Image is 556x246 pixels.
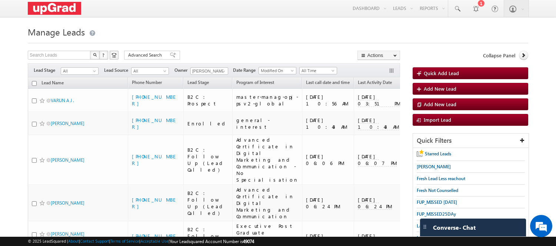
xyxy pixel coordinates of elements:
[417,223,466,229] span: Last Active Activity Leads
[131,68,167,74] span: All
[424,85,456,92] span: Add New Lead
[358,196,392,210] span: [DATE] 06:24 PM
[132,153,177,166] a: [PHONE_NUMBER]
[306,80,350,85] span: Last call date and time
[187,94,229,107] div: B2C : Prospect
[417,211,456,217] span: FUP_MISSED25DAy
[184,78,213,88] a: Lead Stage
[417,188,458,193] span: Fresh Not Counselled
[306,233,350,246] div: [DATE] 05:54 PM
[425,151,451,156] span: Starred Leads
[357,51,400,60] button: Actions
[299,67,337,74] a: All Time
[422,224,428,230] img: carter-drag
[51,121,84,126] a: [PERSON_NAME]
[132,94,177,107] a: [PHONE_NUMBER]
[104,67,131,74] span: Lead Source
[51,157,84,163] a: [PERSON_NAME]
[236,117,299,130] div: general-interest
[233,67,259,74] span: Date Range
[132,196,177,209] a: [PHONE_NUMBER]
[170,239,254,244] span: Your Leadsquared Account Number is
[306,153,350,166] div: [DATE] 06:06 PM
[306,117,350,130] div: [DATE] 10:43 AM
[300,67,335,74] span: All Time
[358,233,390,246] span: [DATE] 05:55 PM
[483,52,515,59] span: Collapse Panel
[243,239,254,244] span: 49074
[187,120,229,127] div: Enrolled
[417,176,465,181] span: Fresh Lead Less reachout
[236,137,299,183] div: Advanced Certificate in Digital Marketing and Communication - No Specialisation
[187,146,229,173] div: B2C : Follow Up (Lead Called)
[236,186,299,220] div: Advanced Certificate in Digital Marketing and Communication
[28,238,254,245] span: © 2025 LeadSquared | | | | |
[80,239,109,243] a: Contact Support
[306,94,350,107] div: [DATE] 10:56 AM
[28,26,85,38] span: Manage Leads
[140,239,169,243] a: Acceptable Use
[358,153,397,166] span: [DATE] 06:07 PM
[424,70,459,76] span: Quick Add Lead
[187,190,229,216] div: B2C : Follow Up (Lead Called)
[358,94,400,107] span: [DATE] 03:51 PM
[218,68,227,75] a: Show All Items
[413,134,529,148] div: Quick Filters
[32,81,37,86] input: Check all records
[38,79,67,88] a: Lead Name
[259,67,294,74] span: Modified On
[358,117,399,130] span: [DATE] 10:43 AM
[51,98,74,103] a: VARUN A J .
[68,239,79,243] a: About
[187,80,209,85] span: Lead Stage
[51,200,84,206] a: [PERSON_NAME]
[190,67,228,75] input: Type to Search
[417,164,451,169] span: [PERSON_NAME]
[61,67,99,75] a: All
[128,52,164,58] span: Advanced Search
[93,53,97,57] img: Search
[132,233,177,246] a: [PHONE_NUMBER]
[110,239,139,243] a: Terms of Service
[28,2,81,15] img: Custom Logo
[354,78,396,88] a: Last Activity Date
[102,52,106,58] span: ?
[417,235,461,240] span: Leads Reccived [DATE]
[132,117,177,130] a: [PHONE_NUMBER]
[233,78,278,88] a: Program of Interest
[433,224,476,231] span: Converse - Chat
[131,67,169,75] a: All
[99,51,108,60] button: ?
[302,78,353,88] a: Last call date and time
[424,117,451,123] span: Import Lead
[306,196,350,210] div: [DATE] 06:24 PM
[417,199,457,205] span: FUP_MISSED [DATE]
[236,94,299,107] div: master-manag-opj-psv2-global
[236,80,274,85] span: Program of Interest
[128,78,166,88] a: Phone Number
[132,80,162,85] span: Phone Number
[174,67,190,74] span: Owner
[424,101,456,107] span: Add New Lead
[61,68,96,74] span: All
[259,67,296,74] a: Modified On
[34,67,61,74] span: Lead Stage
